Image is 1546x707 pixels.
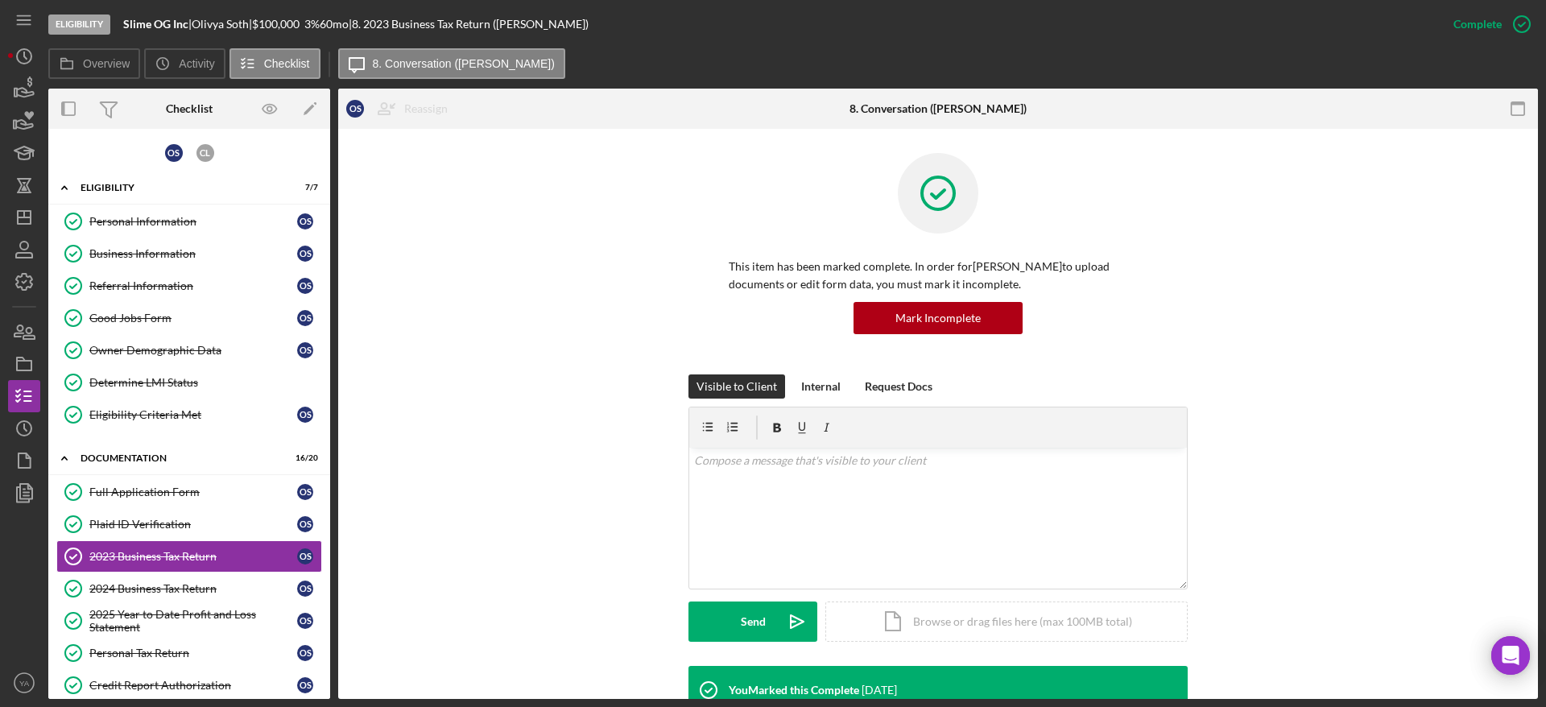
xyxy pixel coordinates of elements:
[297,407,313,423] div: O S
[56,270,322,302] a: Referral InformationOS
[83,57,130,70] label: Overview
[229,48,320,79] button: Checklist
[56,637,322,669] a: Personal Tax ReturnOS
[144,48,225,79] button: Activity
[89,376,321,389] div: Determine LMI Status
[697,374,777,399] div: Visible to Client
[89,550,297,563] div: 2023 Business Tax Return
[89,279,297,292] div: Referral Information
[48,14,110,35] div: Eligibility
[297,342,313,358] div: O S
[729,684,859,697] div: You Marked this Complete
[89,215,297,228] div: Personal Information
[56,399,322,431] a: Eligibility Criteria MetOS
[19,679,30,688] text: YA
[849,102,1027,115] div: 8. Conversation ([PERSON_NAME])
[297,548,313,564] div: O S
[89,608,297,634] div: 2025 Year to Date Profit and Loss Statement
[688,602,817,642] button: Send
[289,183,318,192] div: 7 / 7
[741,602,766,642] div: Send
[297,613,313,629] div: O S
[857,374,940,399] button: Request Docs
[89,582,297,595] div: 2024 Business Tax Return
[793,374,849,399] button: Internal
[1437,8,1538,40] button: Complete
[297,645,313,661] div: O S
[56,366,322,399] a: Determine LMI Status
[297,310,313,326] div: O S
[297,516,313,532] div: O S
[304,18,320,31] div: 3 %
[56,605,322,637] a: 2025 Year to Date Profit and Loss StatementOS
[89,518,297,531] div: Plaid ID Verification
[89,486,297,498] div: Full Application Form
[862,684,897,697] time: 2025-09-08 19:47
[297,581,313,597] div: O S
[297,278,313,294] div: O S
[320,18,349,31] div: 60 mo
[56,205,322,238] a: Personal InformationOS
[297,677,313,693] div: O S
[373,57,555,70] label: 8. Conversation ([PERSON_NAME])
[854,302,1023,334] button: Mark Incomplete
[8,667,40,699] button: YA
[56,573,322,605] a: 2024 Business Tax ReturnOS
[801,374,841,399] div: Internal
[895,302,981,334] div: Mark Incomplete
[166,102,213,115] div: Checklist
[264,57,310,70] label: Checklist
[89,647,297,659] div: Personal Tax Return
[56,669,322,701] a: Credit Report AuthorizationOS
[89,408,297,421] div: Eligibility Criteria Met
[729,258,1147,294] p: This item has been marked complete. In order for [PERSON_NAME] to upload documents or edit form d...
[123,18,192,31] div: |
[89,679,297,692] div: Credit Report Authorization
[688,374,785,399] button: Visible to Client
[81,183,278,192] div: Eligibility
[404,93,448,125] div: Reassign
[56,476,322,508] a: Full Application FormOS
[81,453,278,463] div: Documentation
[56,334,322,366] a: Owner Demographic DataOS
[89,247,297,260] div: Business Information
[1491,636,1530,675] div: Open Intercom Messenger
[346,100,364,118] div: O S
[865,374,932,399] div: Request Docs
[123,17,188,31] b: Slime OG Inc
[56,540,322,573] a: 2023 Business Tax ReturnOS
[289,453,318,463] div: 16 / 20
[349,18,589,31] div: | 8. 2023 Business Tax Return ([PERSON_NAME])
[297,484,313,500] div: O S
[252,17,300,31] span: $100,000
[56,508,322,540] a: Plaid ID VerificationOS
[192,18,252,31] div: Olivya Soth |
[338,93,464,125] button: OSReassign
[1453,8,1502,40] div: Complete
[297,246,313,262] div: O S
[89,344,297,357] div: Owner Demographic Data
[56,238,322,270] a: Business InformationOS
[56,302,322,334] a: Good Jobs FormOS
[196,144,214,162] div: C L
[48,48,140,79] button: Overview
[89,312,297,325] div: Good Jobs Form
[338,48,565,79] button: 8. Conversation ([PERSON_NAME])
[179,57,214,70] label: Activity
[165,144,183,162] div: O S
[297,213,313,229] div: O S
